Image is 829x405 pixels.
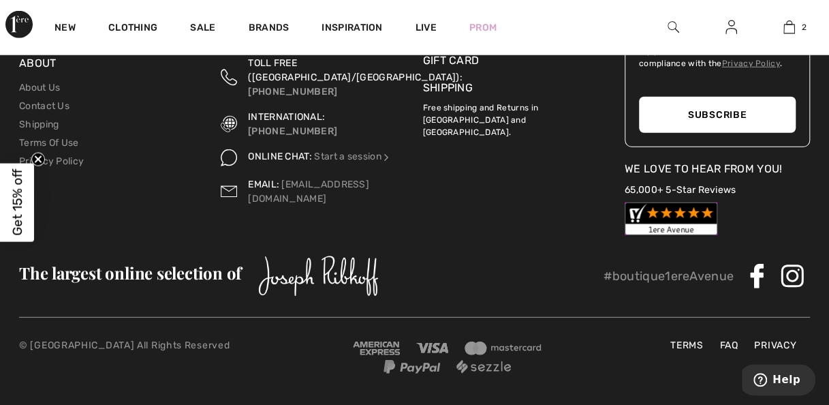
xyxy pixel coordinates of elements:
[19,82,60,93] a: About Us
[668,19,679,35] img: search the website
[19,119,59,130] a: Shipping
[423,81,473,94] a: Shipping
[747,338,803,352] a: Privacy
[639,97,796,133] button: Subscribe
[19,100,69,112] a: Contact Us
[715,19,748,36] a: Sign In
[603,267,734,286] p: #boutique1ereAvenue
[322,22,382,36] span: Inspiration
[190,22,215,36] a: Sale
[248,179,369,205] a: [EMAIL_ADDRESS][DOMAIN_NAME]
[381,153,391,162] img: Online Chat
[783,19,795,35] img: My Bag
[5,11,33,38] img: 1ère Avenue
[469,20,497,35] a: Prom
[745,264,769,288] img: Facebook
[456,360,511,374] img: Sezzle
[248,179,279,190] span: EMAIL:
[19,137,79,149] a: Terms Of Use
[761,19,817,35] a: 2
[19,55,204,78] div: About
[663,338,710,352] a: Terms
[19,338,283,352] p: © [GEOGRAPHIC_DATA] All Rights Reserved
[248,151,312,162] span: ONLINE CHAT:
[625,202,717,235] img: Customer Reviews
[249,22,290,36] a: Brands
[384,360,440,374] img: Paypal
[221,56,237,99] img: Toll Free (Canada/US)
[248,57,462,83] span: TOLL FREE ([GEOGRAPHIC_DATA]/[GEOGRAPHIC_DATA]):
[258,256,379,297] img: Joseph Ribkoff
[721,59,779,68] a: Privacy Policy
[54,22,76,36] a: New
[248,125,337,137] a: [PHONE_NUMBER]
[625,161,810,177] div: We Love To Hear From You!
[19,155,84,167] a: Privacy Policy
[625,184,736,196] a: 65,000+ 5-Star Reviews
[31,153,45,166] button: Close teaser
[19,262,241,284] span: The largest online selection of
[725,19,737,35] img: My Info
[353,342,400,355] img: Amex
[248,86,337,97] a: [PHONE_NUMBER]
[742,364,815,398] iframe: Opens a widget where you can find more information
[416,20,437,35] a: Live
[416,343,448,353] img: Visa
[221,149,237,166] img: Online Chat
[713,338,745,352] a: FAQ
[802,21,807,33] span: 2
[221,110,237,138] img: International
[465,342,542,355] img: Mastercard
[423,52,608,69] a: Gift Card
[108,22,157,36] a: Clothing
[423,96,608,138] p: Free shipping and Returns in [GEOGRAPHIC_DATA] and [GEOGRAPHIC_DATA].
[780,264,804,288] img: Instagram
[221,177,237,206] img: Contact us
[10,169,25,236] span: Get 15% off
[314,151,391,162] a: Start a session
[248,111,325,123] span: INTERNATIONAL:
